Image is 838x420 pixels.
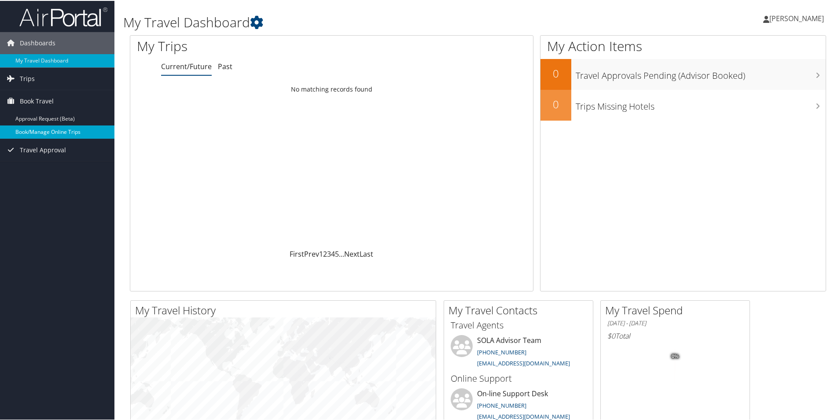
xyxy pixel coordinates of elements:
a: 0Trips Missing Hotels [540,89,826,120]
span: [PERSON_NAME] [769,13,824,22]
a: [PHONE_NUMBER] [477,347,526,355]
h1: My Travel Dashboard [123,12,596,31]
h2: 0 [540,96,571,111]
span: Book Travel [20,89,54,111]
a: [EMAIL_ADDRESS][DOMAIN_NAME] [477,358,570,366]
a: [EMAIL_ADDRESS][DOMAIN_NAME] [477,412,570,420]
h3: Travel Agents [451,318,586,331]
a: Past [218,61,232,70]
a: [PERSON_NAME] [763,4,833,31]
h2: My Travel History [135,302,436,317]
h6: Total [607,330,743,340]
img: airportal-logo.png [19,6,107,26]
li: SOLA Advisor Team [446,334,591,370]
h1: My Action Items [540,36,826,55]
span: … [339,248,344,258]
a: Last [360,248,373,258]
a: First [290,248,304,258]
a: Current/Future [161,61,212,70]
span: $0 [607,330,615,340]
h2: 0 [540,65,571,80]
h3: Travel Approvals Pending (Advisor Booked) [576,64,826,81]
h2: My Travel Spend [605,302,750,317]
a: Next [344,248,360,258]
h2: My Travel Contacts [448,302,593,317]
a: [PHONE_NUMBER] [477,401,526,409]
a: 3 [327,248,331,258]
h3: Online Support [451,372,586,384]
span: Travel Approval [20,138,66,160]
a: 5 [335,248,339,258]
a: Prev [304,248,319,258]
h1: My Trips [137,36,359,55]
a: 0Travel Approvals Pending (Advisor Booked) [540,58,826,89]
a: 2 [323,248,327,258]
td: No matching records found [130,81,533,96]
a: 1 [319,248,323,258]
span: Dashboards [20,31,55,53]
a: 4 [331,248,335,258]
tspan: 0% [672,353,679,358]
h3: Trips Missing Hotels [576,95,826,112]
span: Trips [20,67,35,89]
h6: [DATE] - [DATE] [607,318,743,327]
